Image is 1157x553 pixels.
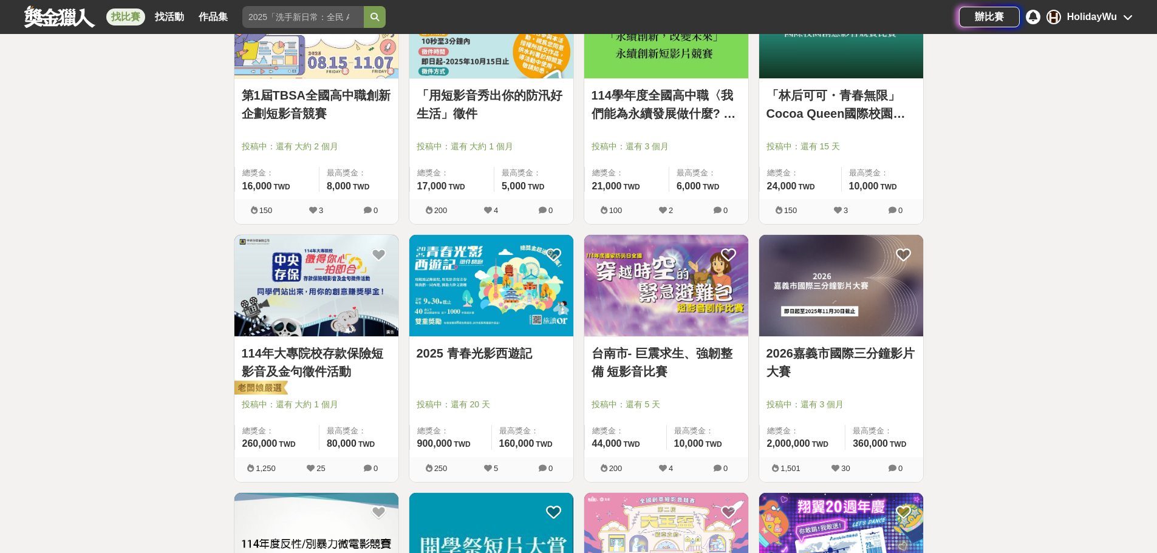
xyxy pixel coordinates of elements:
img: Cover Image [584,235,748,336]
span: 160,000 [499,438,534,449]
img: 老闆娘嚴選 [232,380,288,397]
span: 260,000 [242,438,278,449]
span: 總獎金： [242,167,312,179]
span: 1,501 [780,464,800,473]
span: 10,000 [674,438,704,449]
a: 114學年度全國高中職〈我們能為永續發展做什麼? 〉「永續創新，改變未來」永續創新短影片競賽 [592,86,741,123]
span: 最高獎金： [674,425,741,437]
span: 最高獎金： [502,167,566,179]
span: 最高獎金： [677,167,741,179]
span: TWD [528,183,544,191]
span: 最高獎金： [849,167,916,179]
div: H [1046,10,1061,24]
span: 80,000 [327,438,357,449]
span: 30 [841,464,850,473]
input: 2025「洗手新日常：全民 ALL IN」洗手歌全台徵選 [242,6,364,28]
img: Cover Image [409,235,573,336]
span: 4 [669,464,673,473]
span: 總獎金： [417,425,484,437]
span: 0 [548,206,553,215]
span: TWD [273,183,290,191]
span: TWD [880,183,896,191]
a: 作品集 [194,8,233,25]
span: 200 [609,464,623,473]
span: TWD [279,440,295,449]
span: 0 [723,206,728,215]
span: 44,000 [592,438,622,449]
a: Cover Image [409,235,573,337]
span: 0 [548,464,553,473]
span: 150 [259,206,273,215]
span: 16,000 [242,181,272,191]
span: 總獎金： [242,425,312,437]
span: 總獎金： [592,425,659,437]
span: 最高獎金： [499,425,566,437]
span: TWD [812,440,828,449]
div: HolidayWu [1067,10,1117,24]
span: 4 [494,206,498,215]
span: 1,250 [256,464,276,473]
span: 150 [784,206,797,215]
span: 17,000 [417,181,447,191]
a: 「林后可可・青春無限」Cocoa Queen國際校園創意影音競賽比賽 [766,86,916,123]
img: Cover Image [234,235,398,336]
span: 0 [374,464,378,473]
span: 200 [434,206,448,215]
span: TWD [623,440,640,449]
span: 總獎金： [417,167,486,179]
span: 2 [669,206,673,215]
span: TWD [536,440,552,449]
span: 3 [844,206,848,215]
span: 8,000 [327,181,351,191]
a: 114年大專院校存款保險短影音及金句徵件活動 [242,344,391,381]
span: TWD [353,183,369,191]
span: 10,000 [849,181,879,191]
span: TWD [890,440,906,449]
span: 投稿中：還有 15 天 [766,140,916,153]
span: TWD [448,183,465,191]
span: 100 [609,206,623,215]
span: 最高獎金： [327,167,391,179]
span: 投稿中：還有 大約 2 個月 [242,140,391,153]
span: 投稿中：還有 大約 1 個月 [242,398,391,411]
a: 第1屆TBSA全國高中職創新企劃短影音競賽 [242,86,391,123]
a: 台南市- 巨震求生、強韌整備 短影音比賽 [592,344,741,381]
span: 0 [723,464,728,473]
span: 250 [434,464,448,473]
span: TWD [454,440,470,449]
span: 投稿中：還有 大約 1 個月 [417,140,566,153]
span: 5,000 [502,181,526,191]
span: 0 [374,206,378,215]
span: 總獎金： [767,167,834,179]
a: 辦比賽 [959,7,1020,27]
span: 0 [898,206,903,215]
span: 360,000 [853,438,888,449]
span: TWD [798,183,814,191]
a: 「用短影音秀出你的防汛好生活」徵件 [417,86,566,123]
span: 24,000 [767,181,797,191]
img: Cover Image [759,235,923,336]
a: 2026嘉義市國際三分鐘影片大賽 [766,344,916,381]
span: 總獎金： [767,425,838,437]
span: 2,000,000 [767,438,810,449]
a: 找活動 [150,8,189,25]
span: 最高獎金： [327,425,391,437]
span: TWD [703,183,719,191]
span: 總獎金： [592,167,661,179]
a: 找比賽 [106,8,145,25]
a: Cover Image [759,235,923,337]
span: 投稿中：還有 5 天 [592,398,741,411]
span: 3 [319,206,323,215]
span: TWD [358,440,375,449]
span: 6,000 [677,181,701,191]
span: 投稿中：還有 3 個月 [766,398,916,411]
span: 投稿中：還有 3 個月 [592,140,741,153]
span: 投稿中：還有 20 天 [417,398,566,411]
span: 25 [316,464,325,473]
span: 0 [898,464,903,473]
a: Cover Image [584,235,748,337]
span: TWD [623,183,640,191]
span: 最高獎金： [853,425,915,437]
span: 21,000 [592,181,622,191]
